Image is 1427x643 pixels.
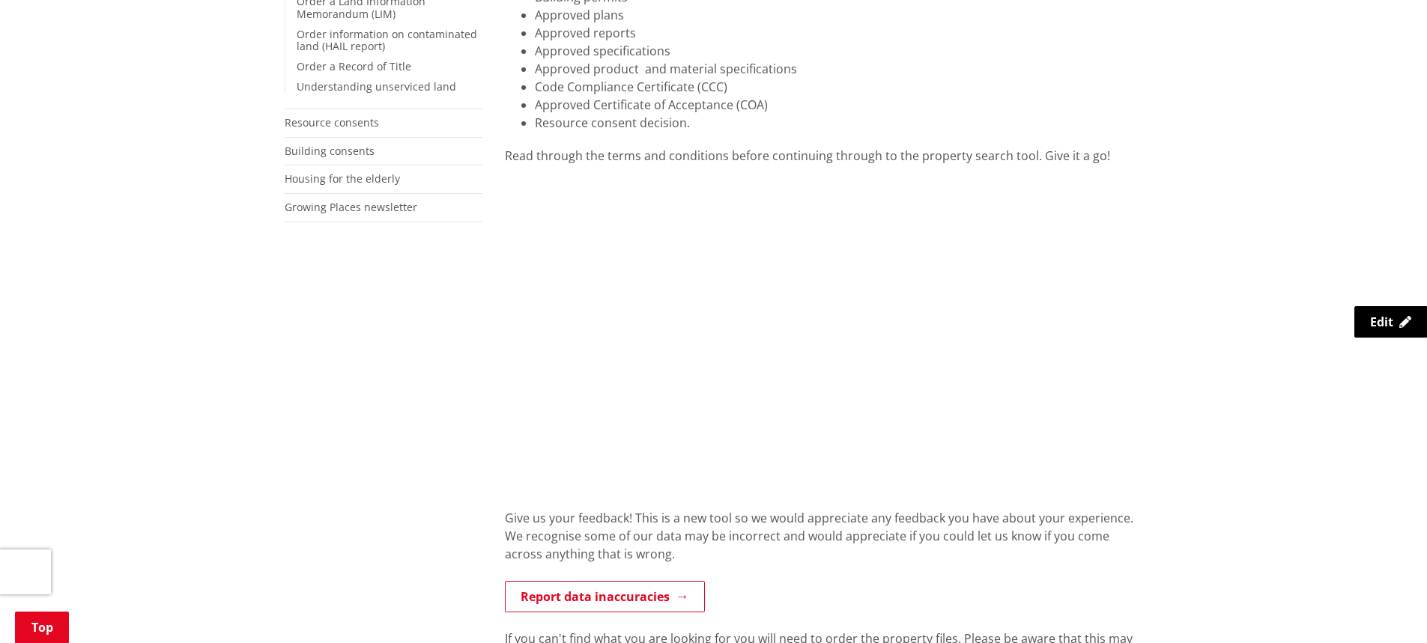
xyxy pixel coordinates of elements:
div: Give us your feedback! This is a new tool so we would appreciate any feedback you have about your... [505,509,1143,581]
a: Edit [1354,306,1427,338]
li: Approved specifications [535,42,1143,60]
li: Approved product and material specifications [535,60,1143,78]
li: Approved plans [535,6,1143,24]
a: Order a Record of Title [297,59,411,73]
li: Approved reports [535,24,1143,42]
div: Read through the terms and conditions before continuing through to the property search tool. Give... [505,147,1143,165]
li: Code Compliance Certificate (CCC) [535,78,1143,96]
span: Edit [1370,314,1393,330]
a: Housing for the elderly [285,171,400,186]
a: Report data inaccuracies [505,581,705,612]
a: Understanding unserviced land [297,79,456,94]
a: Growing Places newsletter [285,200,417,214]
li: Approved Certificate of Acceptance (COA) [535,96,1143,114]
a: Top [15,612,69,643]
iframe: Messenger Launcher [1358,580,1412,634]
a: Building consents [285,144,375,158]
a: Resource consents [285,115,379,129]
a: Order information on contaminated land (HAIL report) [297,27,477,54]
li: Resource consent decision. [535,114,1143,132]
